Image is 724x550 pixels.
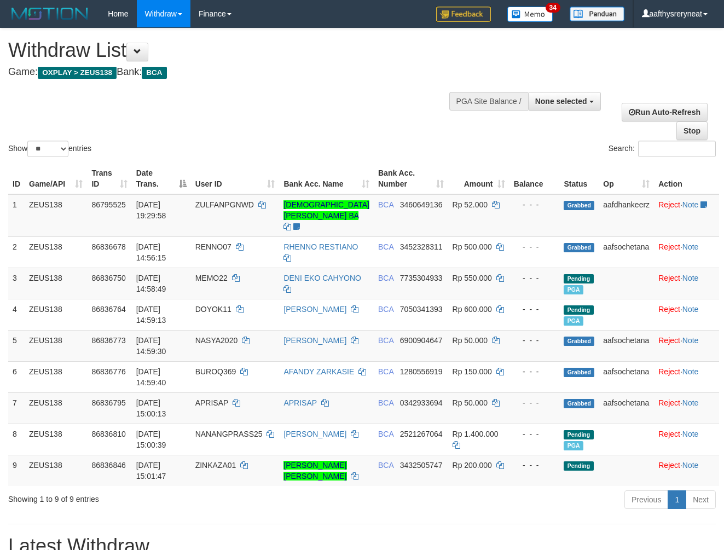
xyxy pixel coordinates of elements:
span: Pending [564,305,593,315]
td: 9 [8,455,25,486]
td: 4 [8,299,25,330]
td: 5 [8,330,25,361]
span: ZULFANPGNWD [195,200,254,209]
span: Rp 50.000 [453,336,488,345]
label: Search: [609,141,716,157]
div: Showing 1 to 9 of 9 entries [8,489,293,505]
span: Copy 0342933694 to clipboard [400,398,443,407]
a: RHENNO RESTIANO [283,242,358,251]
th: Trans ID: activate to sort column ascending [87,163,131,194]
img: panduan.png [570,7,624,21]
td: ZEUS138 [25,330,87,361]
span: NASYA2020 [195,336,238,345]
a: Stop [676,121,708,140]
a: [DEMOGRAPHIC_DATA][PERSON_NAME] BA [283,200,369,220]
span: MEMO22 [195,274,228,282]
span: Copy 2521267064 to clipboard [400,430,443,438]
td: ZEUS138 [25,268,87,299]
td: · [654,330,719,361]
span: Copy 3432505747 to clipboard [400,461,443,470]
span: Pending [564,461,593,471]
th: Bank Acc. Name: activate to sort column ascending [279,163,374,194]
th: Op: activate to sort column ascending [599,163,654,194]
span: Copy 3460649136 to clipboard [400,200,443,209]
span: [DATE] 14:59:13 [136,305,166,325]
th: Status [559,163,599,194]
input: Search: [638,141,716,157]
span: Rp 600.000 [453,305,492,314]
a: Reject [658,305,680,314]
th: Action [654,163,719,194]
span: BCA [378,305,393,314]
th: User ID: activate to sort column ascending [191,163,280,194]
span: 86836764 [91,305,125,314]
td: ZEUS138 [25,299,87,330]
select: Showentries [27,141,68,157]
td: aafsochetana [599,330,654,361]
td: · [654,268,719,299]
span: 86795525 [91,200,125,209]
span: BCA [378,274,393,282]
img: MOTION_logo.png [8,5,91,22]
a: Note [682,430,699,438]
a: Note [682,242,699,251]
td: ZEUS138 [25,361,87,392]
span: Copy 3452328311 to clipboard [400,242,443,251]
a: DENI EKO CAHYONO [283,274,361,282]
div: - - - [514,460,555,471]
div: - - - [514,304,555,315]
td: 1 [8,194,25,237]
td: · [654,236,719,268]
span: None selected [535,97,587,106]
span: BCA [378,461,393,470]
span: [DATE] 14:59:40 [136,367,166,387]
span: Grabbed [564,337,594,346]
span: BCA [378,398,393,407]
td: · [654,361,719,392]
td: · [654,455,719,486]
div: PGA Site Balance / [449,92,528,111]
span: Marked by aafnoeunsreypich [564,441,583,450]
a: Reject [658,461,680,470]
a: 1 [668,490,686,509]
span: RENNO07 [195,242,231,251]
a: Note [682,336,699,345]
h1: Withdraw List [8,39,472,61]
span: Pending [564,430,593,439]
span: [DATE] 14:59:30 [136,336,166,356]
a: [PERSON_NAME] [283,305,346,314]
button: None selected [528,92,601,111]
span: 86836678 [91,242,125,251]
td: 8 [8,424,25,455]
span: BCA [378,242,393,251]
a: Reject [658,430,680,438]
td: aafsochetana [599,392,654,424]
a: Note [682,367,699,376]
span: [DATE] 15:00:13 [136,398,166,418]
span: Grabbed [564,399,594,408]
a: Note [682,398,699,407]
span: Grabbed [564,243,594,252]
th: ID [8,163,25,194]
a: APRISAP [283,398,316,407]
span: Marked by aafnoeunsreypich [564,316,583,326]
span: [DATE] 15:00:39 [136,430,166,449]
td: aafsochetana [599,361,654,392]
a: Reject [658,242,680,251]
span: Marked by aafnoeunsreypich [564,285,583,294]
th: Amount: activate to sort column ascending [448,163,509,194]
span: 86836750 [91,274,125,282]
a: [PERSON_NAME] [PERSON_NAME] [283,461,346,480]
th: Game/API: activate to sort column ascending [25,163,87,194]
span: 86836776 [91,367,125,376]
img: Feedback.jpg [436,7,491,22]
div: - - - [514,397,555,408]
span: APRISAP [195,398,228,407]
div: - - - [514,241,555,252]
a: AFANDY ZARKASIE [283,367,354,376]
span: BCA [378,367,393,376]
span: Copy 6900904647 to clipboard [400,336,443,345]
span: [DATE] 15:01:47 [136,461,166,480]
span: Copy 7050341393 to clipboard [400,305,443,314]
a: Run Auto-Refresh [622,103,708,121]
